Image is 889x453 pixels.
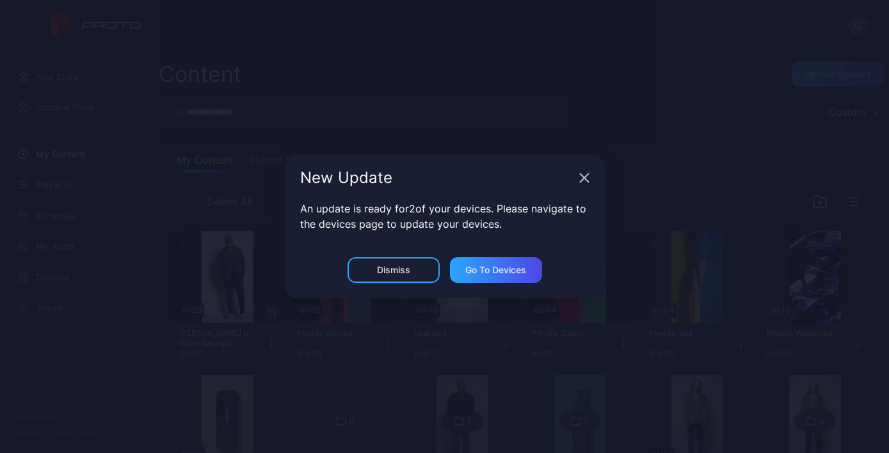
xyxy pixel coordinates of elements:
[300,170,574,186] div: New Update
[348,257,440,283] button: Dismiss
[377,265,410,275] div: Dismiss
[300,201,589,232] p: An update is ready for 2 of your devices. Please navigate to the devices page to update your devi...
[450,257,542,283] button: Go to devices
[465,265,526,275] div: Go to devices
